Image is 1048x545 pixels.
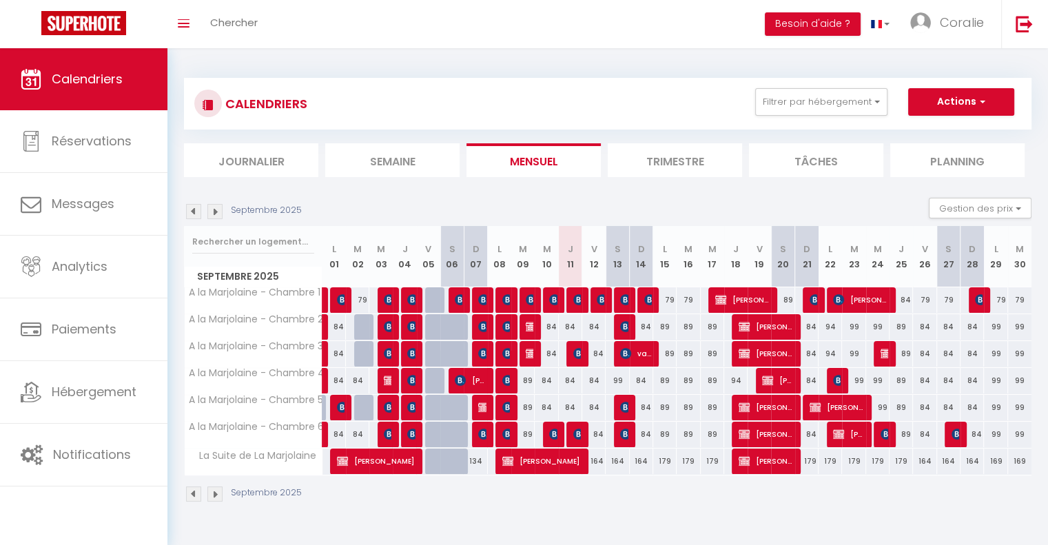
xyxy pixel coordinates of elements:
span: Fokkelien Brattinga [644,287,652,313]
div: 99 [1008,395,1031,420]
div: 84 [960,368,984,393]
th: 17 [701,226,724,287]
div: 84 [322,368,346,393]
span: [PERSON_NAME] [502,313,510,340]
span: [PERSON_NAME] et [PERSON_NAME] [762,367,793,393]
div: 89 [890,314,913,340]
span: [PERSON_NAME] [573,287,581,313]
button: Actions [908,88,1014,116]
div: 79 [1008,287,1031,313]
div: 84 [346,368,369,393]
p: Septembre 2025 [231,204,302,217]
div: 84 [960,422,984,447]
div: 169 [1008,449,1031,474]
th: 08 [488,226,511,287]
div: 179 [795,449,819,474]
div: 179 [819,449,842,474]
th: 02 [346,226,369,287]
div: 84 [346,422,369,447]
abbr: M [1016,243,1024,256]
img: ... [910,12,931,33]
div: 99 [984,395,1007,420]
abbr: S [615,243,621,256]
abbr: M [377,243,385,256]
div: 89 [677,395,700,420]
div: 89 [701,314,724,340]
a: [PERSON_NAME] [322,314,329,340]
div: 84 [630,314,653,340]
th: 16 [677,226,700,287]
th: 28 [960,226,984,287]
div: 84 [913,341,936,367]
div: 89 [890,368,913,393]
div: 84 [559,368,582,393]
div: 84 [535,314,558,340]
li: Mensuel [466,143,601,177]
div: 79 [937,287,960,313]
th: 19 [748,226,771,287]
div: 89 [771,287,794,313]
span: [PERSON_NAME] [407,313,415,340]
th: 13 [606,226,629,287]
span: [PERSON_NAME] [833,421,864,447]
span: [PERSON_NAME] [739,421,793,447]
span: [PERSON_NAME] [881,421,888,447]
abbr: S [945,243,952,256]
div: 84 [913,368,936,393]
abbr: V [425,243,431,256]
li: Planning [890,143,1025,177]
div: 164 [937,449,960,474]
abbr: M [708,243,717,256]
span: [PERSON_NAME] [384,313,391,340]
div: 99 [866,395,890,420]
div: 84 [535,395,558,420]
span: A la Marjolaine - Chambre 3 [187,341,323,351]
span: [PERSON_NAME] [526,287,533,313]
div: 84 [913,314,936,340]
div: 89 [677,422,700,447]
span: [PERSON_NAME] [502,340,510,367]
span: [PERSON_NAME] [739,448,793,474]
span: [PERSON_NAME] [384,287,391,313]
span: [PERSON_NAME] et [PERSON_NAME] [739,313,793,340]
span: [PERSON_NAME] [502,448,580,474]
div: 79 [346,287,369,313]
span: Messages [52,195,114,212]
abbr: L [828,243,832,256]
span: cool [PERSON_NAME] [526,313,533,340]
span: [PERSON_NAME]-Youcef [810,394,864,420]
div: 99 [842,341,865,367]
th: 25 [890,226,913,287]
th: 12 [582,226,606,287]
li: Journalier [184,143,318,177]
abbr: S [780,243,786,256]
div: 99 [984,341,1007,367]
abbr: D [969,243,976,256]
img: Super Booking [41,11,126,35]
div: 84 [913,395,936,420]
abbr: D [803,243,810,256]
div: 84 [322,314,346,340]
span: [PERSON_NAME] [478,313,486,340]
a: [PERSON_NAME] [322,287,329,313]
div: 99 [866,368,890,393]
th: 04 [393,226,416,287]
th: 01 [322,226,346,287]
button: Gestion des prix [929,198,1031,218]
abbr: J [898,243,904,256]
th: 05 [417,226,440,287]
div: 84 [582,341,606,367]
div: 99 [1008,314,1031,340]
span: A la Marjolaine - Chambre 6 [187,422,324,432]
div: 84 [960,341,984,367]
th: 22 [819,226,842,287]
th: 07 [464,226,487,287]
div: 179 [653,449,677,474]
iframe: Chat [989,483,1038,535]
div: 179 [866,449,890,474]
div: 84 [322,341,346,367]
span: [PERSON_NAME] [384,421,391,447]
span: A la Marjolaine - Chambre 1 [187,287,320,298]
span: [PERSON_NAME] [502,367,510,393]
div: 84 [960,395,984,420]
